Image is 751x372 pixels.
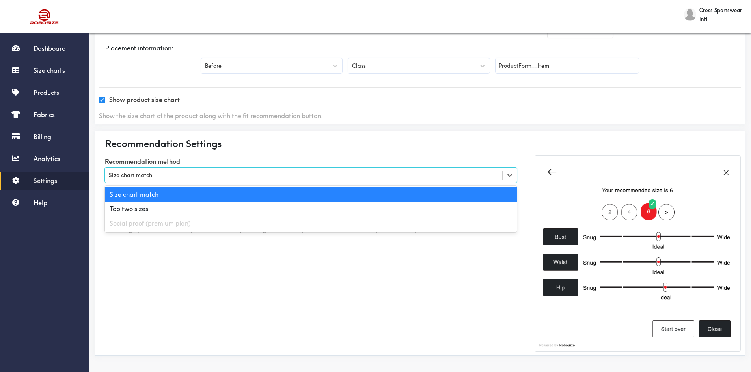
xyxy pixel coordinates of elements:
[109,96,180,104] label: Show product size chart
[352,61,366,70] div: Class
[15,6,74,28] img: Robosize
[99,38,741,59] div: Placement information:
[99,112,741,120] div: Show the size chart of the product along with the fit recommendation button.
[34,44,66,52] span: Dashboard
[34,67,65,74] span: Size charts
[34,89,59,96] span: Products
[535,155,741,352] img: Widget preview
[109,171,152,180] div: Size chart match
[105,155,517,168] label: Recommendation method
[34,155,60,163] span: Analytics
[684,8,696,21] img: Cross Sportswear Intl
[205,61,222,70] div: Before
[34,177,57,185] span: Settings
[34,111,55,118] span: Fabrics
[496,58,639,73] input: Element class
[699,6,743,23] span: Cross Sportswear Intl
[105,187,517,202] div: Size chart match
[105,202,517,216] div: Top two sizes
[34,133,51,141] span: Billing
[99,135,741,152] div: Recommendation Settings
[105,216,517,231] div: Social proof (premium plan)
[34,199,47,207] span: Help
